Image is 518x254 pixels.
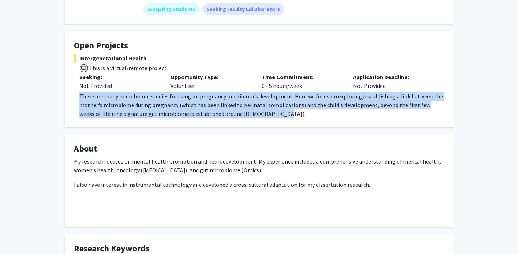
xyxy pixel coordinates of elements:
h4: Open Projects [74,40,445,51]
iframe: Chat [5,221,31,249]
p: Application Deadline: [353,73,433,81]
p: Seeking: [79,73,160,81]
p: I also have interest in instrumental technology and developed a cross-cultural adaptation for my ... [74,180,445,189]
p: Time Commitment: [262,73,342,81]
h4: About [74,144,445,154]
mat-chip: Seeking Faculty Collaborators [202,3,284,15]
div: 0 - 5 hours/week [256,73,348,90]
h4: Research Keywords [74,243,445,254]
p: Opportunity Type: [170,73,251,81]
p: There are many microbiome studies focusing on pregnancy or children's development. Here we focus ... [79,92,445,118]
span: Intergenerational Health [74,54,445,63]
mat-chip: Accepting Students [143,3,200,15]
div: Volunteer [165,73,256,90]
span: This is a virtual/remote project [88,64,167,72]
p: My research focuses on mental health promotion and neurodevelopment. My experience includes a com... [74,157,445,174]
div: Not Provided [79,81,160,90]
div: Not Provided [348,73,439,90]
